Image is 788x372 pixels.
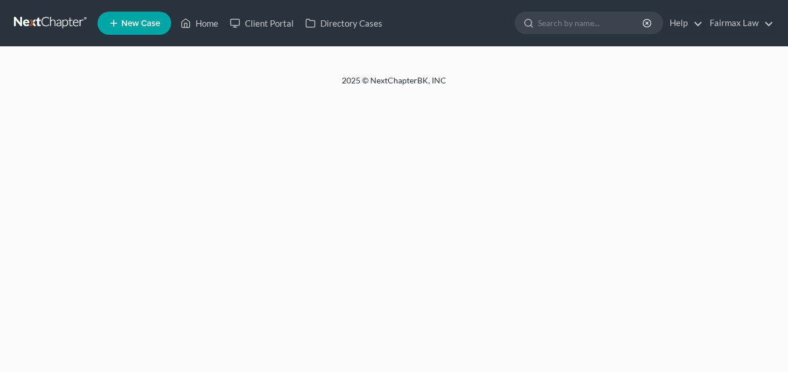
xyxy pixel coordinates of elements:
[121,19,160,28] span: New Case
[224,13,299,34] a: Client Portal
[63,75,725,96] div: 2025 © NextChapterBK, INC
[664,13,703,34] a: Help
[704,13,773,34] a: Fairmax Law
[538,12,644,34] input: Search by name...
[175,13,224,34] a: Home
[299,13,388,34] a: Directory Cases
